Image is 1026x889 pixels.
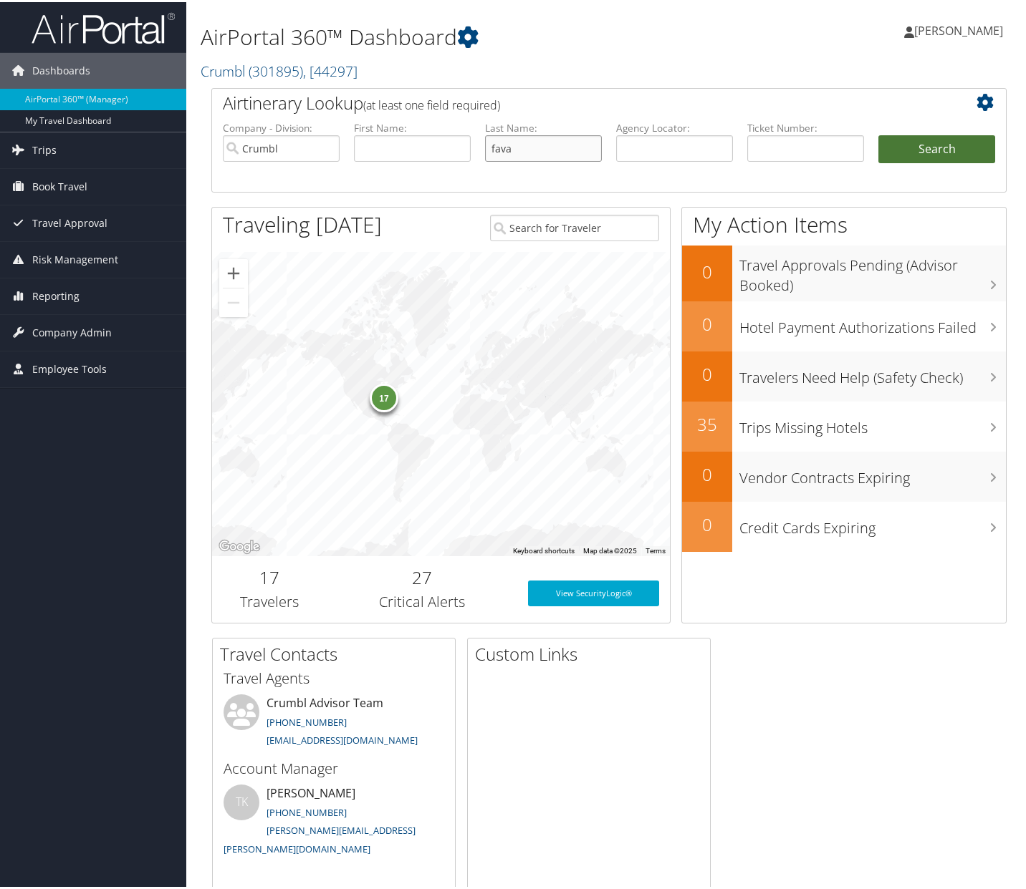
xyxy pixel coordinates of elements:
a: [EMAIL_ADDRESS][DOMAIN_NAME] [267,732,418,744]
h1: AirPortal 360™ Dashboard [201,20,745,50]
h2: 0 [682,360,732,384]
a: 35Trips Missing Hotels [682,399,1006,450]
img: airportal-logo.png [32,9,175,43]
div: TK [224,782,259,818]
a: [PHONE_NUMBER] [267,804,347,817]
a: 0Hotel Payment Authorizations Failed [682,299,1006,349]
a: View SecurityLogic® [528,578,659,604]
h3: Trips Missing Hotels [739,409,1006,436]
span: Trips [32,130,57,166]
span: Travel Approval [32,203,107,239]
h3: Travelers [223,590,316,610]
h3: Account Manager [224,757,444,777]
input: Search for Traveler [490,213,659,239]
h2: Airtinerary Lookup [223,89,929,113]
label: Last Name: [485,119,602,133]
img: Google [216,535,263,554]
a: Open this area in Google Maps (opens a new window) [216,535,263,554]
h1: My Action Items [682,208,1006,238]
a: 0Travelers Need Help (Safety Check) [682,349,1006,399]
h3: Credit Cards Expiring [739,509,1006,536]
h3: Hotel Payment Authorizations Failed [739,309,1006,336]
label: First Name: [354,119,471,133]
span: Risk Management [32,240,118,276]
h2: 17 [223,563,316,588]
h3: Travelers Need Help (Safety Check) [739,359,1006,386]
span: Map data ©2025 [583,545,637,553]
span: Employee Tools [32,349,107,385]
li: [PERSON_NAME] [216,782,451,859]
button: Keyboard shortcuts [513,544,575,554]
a: 0Travel Approvals Pending (Advisor Booked) [682,243,1006,298]
a: 0Credit Cards Expiring [682,500,1006,550]
h2: Travel Contacts [220,640,455,664]
span: Book Travel [32,167,87,203]
a: 0Vendor Contracts Expiring [682,450,1006,500]
h2: Custom Links [475,640,710,664]
h2: 0 [682,258,732,282]
h3: Critical Alerts [337,590,507,610]
span: ( 301895 ) [249,59,303,79]
li: Crumbl Advisor Team [216,692,451,751]
span: Dashboards [32,51,90,87]
label: Agency Locator: [616,119,733,133]
span: [PERSON_NAME] [914,21,1003,37]
a: [PERSON_NAME] [904,7,1017,50]
label: Ticket Number: [747,119,864,133]
h2: 27 [337,563,507,588]
button: Zoom in [219,257,248,286]
h2: 35 [682,410,732,434]
a: Terms (opens in new tab) [646,545,666,553]
h3: Travel Approvals Pending (Advisor Booked) [739,246,1006,293]
a: [PERSON_NAME][EMAIL_ADDRESS][PERSON_NAME][DOMAIN_NAME] [224,822,416,853]
h3: Travel Agents [224,666,444,686]
h2: 0 [682,510,732,535]
h2: 0 [682,310,732,334]
span: Company Admin [32,313,112,349]
span: (at least one field required) [363,95,500,111]
a: [PHONE_NUMBER] [267,714,347,727]
span: , [ 44297 ] [303,59,358,79]
h1: Traveling [DATE] [223,208,382,238]
label: Company - Division: [223,119,340,133]
div: 17 [370,382,398,410]
a: Crumbl [201,59,358,79]
span: Reporting [32,276,80,312]
h3: Vendor Contracts Expiring [739,459,1006,486]
h2: 0 [682,460,732,485]
button: Search [878,133,995,162]
button: Zoom out [219,286,248,315]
